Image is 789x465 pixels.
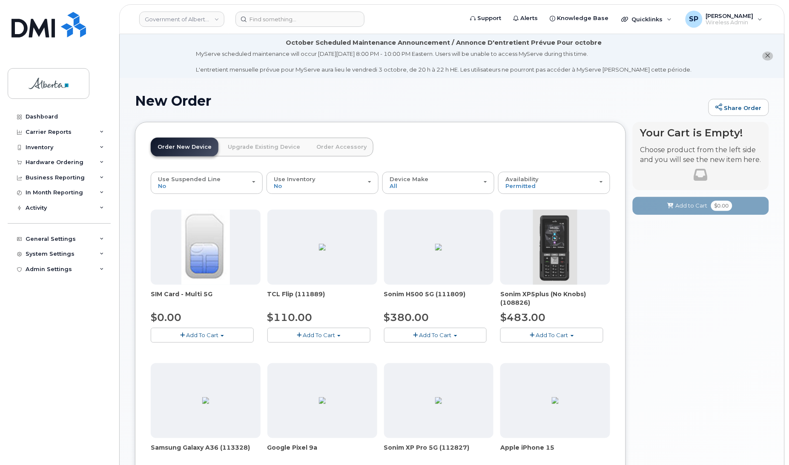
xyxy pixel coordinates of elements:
div: MyServe scheduled maintenance will occur [DATE][DATE] 8:00 PM - 10:00 PM Eastern. Users will be u... [196,50,692,74]
span: Use Inventory [274,176,316,182]
button: Use Inventory No [267,172,379,194]
span: No [158,182,166,189]
div: Apple iPhone 15 [500,443,610,460]
button: Availability Permitted [498,172,610,194]
a: Share Order [709,99,769,116]
button: Add To Cart [500,328,603,343]
span: Add To Cart [303,332,335,338]
div: Google Pixel 9a [267,443,377,460]
a: Order New Device [151,138,218,156]
span: $110.00 [267,311,313,323]
a: Upgrade Existing Device [221,138,307,156]
span: Add to Cart [676,202,708,210]
span: Add To Cart [419,332,452,338]
h4: Your Cart is Empty! [640,127,761,139]
div: Sonim XP5plus (No Knobs) (108826) [500,290,610,307]
img: ED9FC9C2-4804-4D92-8A77-98887F1967E0.png [202,397,209,404]
div: Sonim H500 5G (111809) [384,290,494,307]
img: 00D627D4-43E9-49B7-A367-2C99342E128C.jpg [181,210,230,285]
button: Add To Cart [267,328,370,343]
span: No [274,182,282,189]
span: Use Suspended Line [158,176,221,182]
img: 4BBBA1A7-EEE1-4148-A36C-898E0DC10F5F.png [319,244,326,251]
span: $0.00 [711,201,732,211]
span: Add To Cart [186,332,218,338]
button: Add To Cart [151,328,254,343]
button: Device Make All [382,172,494,194]
img: 96FE4D95-2934-46F2-B57A-6FE1B9896579.png [552,397,559,404]
span: $483.00 [500,311,545,323]
div: Sonim XP Pro 5G (112827) [384,443,494,460]
div: Samsung Galaxy A36 (113328) [151,443,261,460]
img: B3C71357-DDCE-418C-8EC7-39BB8291D9C5.png [435,397,442,404]
div: TCL Flip (111889) [267,290,377,307]
span: Add To Cart [536,332,568,338]
div: October Scheduled Maintenance Announcement / Annonce D'entretient Prévue Pour octobre [286,38,602,47]
button: close notification [763,52,773,61]
span: $0.00 [151,311,181,323]
span: $380.00 [384,311,429,323]
span: Device Make [390,176,428,182]
img: 79D338F0-FFFB-4B19-B7FF-DB34F512C68B.png [435,244,442,251]
button: Use Suspended Line No [151,172,263,194]
span: Permitted [505,182,536,189]
span: All [390,182,397,189]
p: Choose product from the left side and you will see the new item here. [640,145,761,165]
a: Order Accessory [310,138,373,156]
div: SIM Card - Multi 5G [151,290,261,307]
span: Availability [505,176,539,182]
img: 13294312-3312-4219-9925-ACC385DD21E2.png [319,397,326,404]
h1: New Order [135,93,704,108]
img: Sonim_xp5.png [533,210,578,285]
button: Add to Cart $0.00 [633,197,769,214]
button: Add To Cart [384,328,487,343]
